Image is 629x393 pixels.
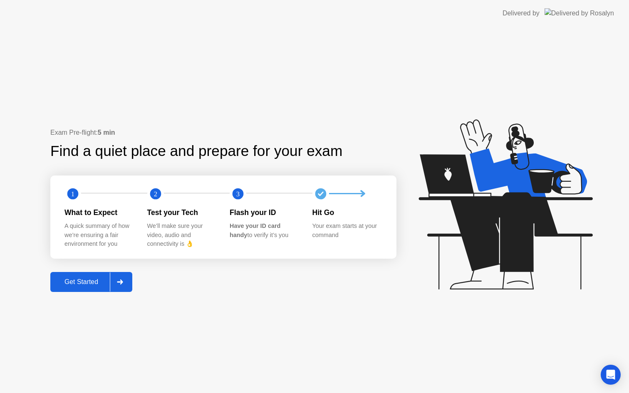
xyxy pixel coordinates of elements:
text: 2 [154,190,157,198]
img: Delivered by Rosalyn [545,8,614,18]
text: 1 [71,190,74,198]
div: Hit Go [312,207,382,218]
div: Flash your ID [230,207,299,218]
div: Open Intercom Messenger [601,365,621,385]
text: 3 [236,190,240,198]
b: 5 min [98,129,115,136]
div: Exam Pre-flight: [50,128,396,138]
div: Find a quiet place and prepare for your exam [50,140,344,162]
div: What to Expect [64,207,134,218]
div: Your exam starts at your command [312,222,382,240]
b: Have your ID card handy [230,222,280,238]
div: A quick summary of how we’re ensuring a fair environment for you [64,222,134,249]
div: Delivered by [503,8,540,18]
button: Get Started [50,272,132,292]
div: We’ll make sure your video, audio and connectivity is 👌 [147,222,217,249]
div: Get Started [53,278,110,286]
div: Test your Tech [147,207,217,218]
div: to verify it’s you [230,222,299,240]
